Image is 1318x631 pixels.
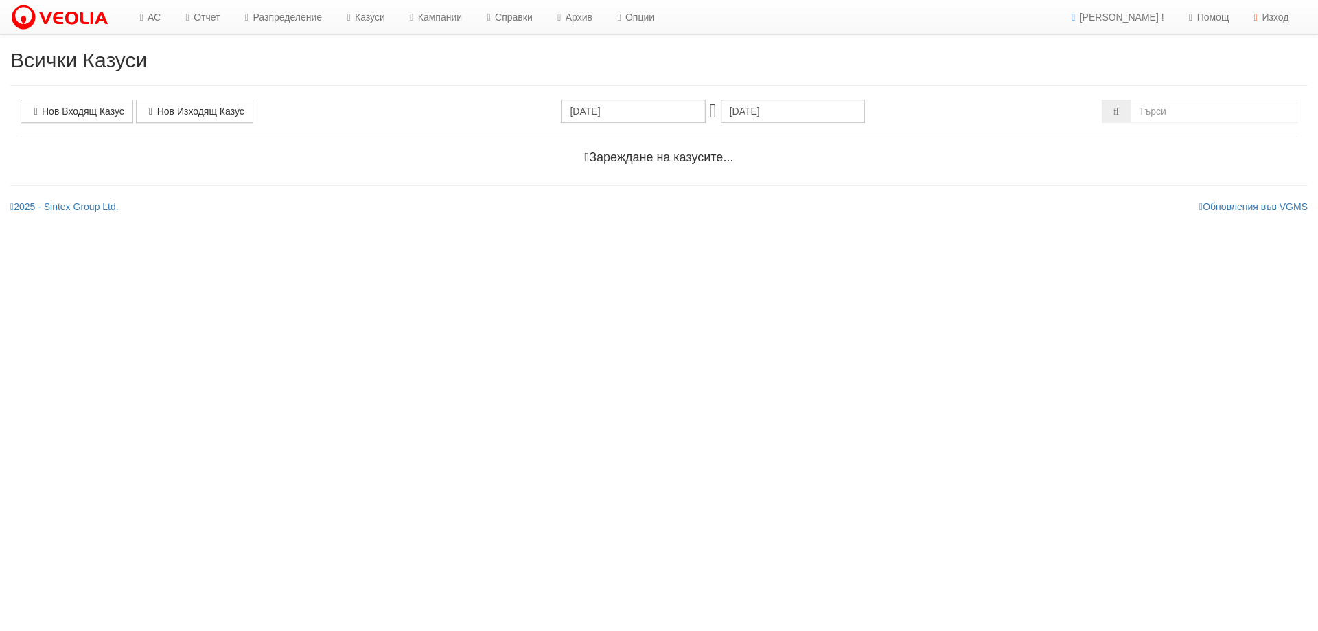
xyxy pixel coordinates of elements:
[21,151,1297,165] h4: Зареждане на казусите...
[1131,100,1297,123] input: Търсене по Идентификатор, Бл/Вх/Ап, Тип, Описание, Моб. Номер, Имейл, Файл, Коментар,
[136,100,253,123] a: Нов Изходящ Казус
[21,100,133,123] a: Нов Входящ Казус
[10,3,115,32] img: VeoliaLogo.png
[10,201,119,212] a: 2025 - Sintex Group Ltd.
[10,49,1308,71] h2: Всички Казуси
[1199,201,1308,212] a: Обновления във VGMS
